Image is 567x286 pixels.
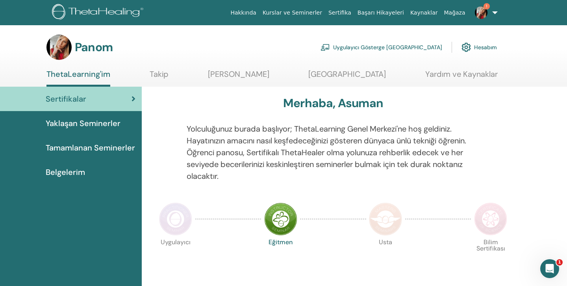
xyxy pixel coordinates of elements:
[556,259,563,266] span: 1
[46,166,85,178] span: Belgelerim
[461,39,497,56] a: Hesabım
[474,202,507,236] img: Bilim Sertifikası
[46,69,110,87] a: ThetaLearning'im
[441,6,468,20] a: Mağaza
[369,202,402,236] img: Usta
[484,3,490,9] span: 1
[283,96,383,110] h3: Merhaba, Asuman
[474,239,507,272] p: Bilim Sertifikası
[46,117,120,129] span: Yaklaşan Seminerler
[46,35,72,60] img: default.jpg
[407,6,441,20] a: Kaynaklar
[159,202,192,236] img: Uygulayıcı
[150,69,169,85] a: Takip
[540,259,559,278] iframe: İnterkom canlı sohbet
[369,239,402,272] p: Usta
[259,6,325,20] a: Kurslar ve Seminerler
[325,6,354,20] a: Sertifika
[264,202,297,236] img: Eğitmen
[46,142,135,154] span: Tamamlanan Seminerler
[354,6,407,20] a: Başarı Hikayeleri
[475,6,487,19] img: default.jpg
[308,69,386,85] a: [GEOGRAPHIC_DATA]
[159,239,192,272] p: Uygulayıcı
[321,39,442,56] a: Uygulayıcı Gösterge [GEOGRAPHIC_DATA]
[425,69,498,85] a: Yardım ve Kaynaklar
[187,123,480,182] p: Yolculuğunuz burada başlıyor; ThetaLearning Genel Merkezi'ne hoş geldiniz. Hayatınızın amacını na...
[461,41,471,54] img: cog.svg
[227,6,259,20] a: Hakkında
[321,44,330,51] img: chalkboard-teacher.svg
[208,69,269,85] a: [PERSON_NAME]
[75,40,113,54] h3: Panom
[52,4,146,22] img: logo.png
[46,93,86,105] span: Sertifikalar
[264,239,297,272] p: Eğitmen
